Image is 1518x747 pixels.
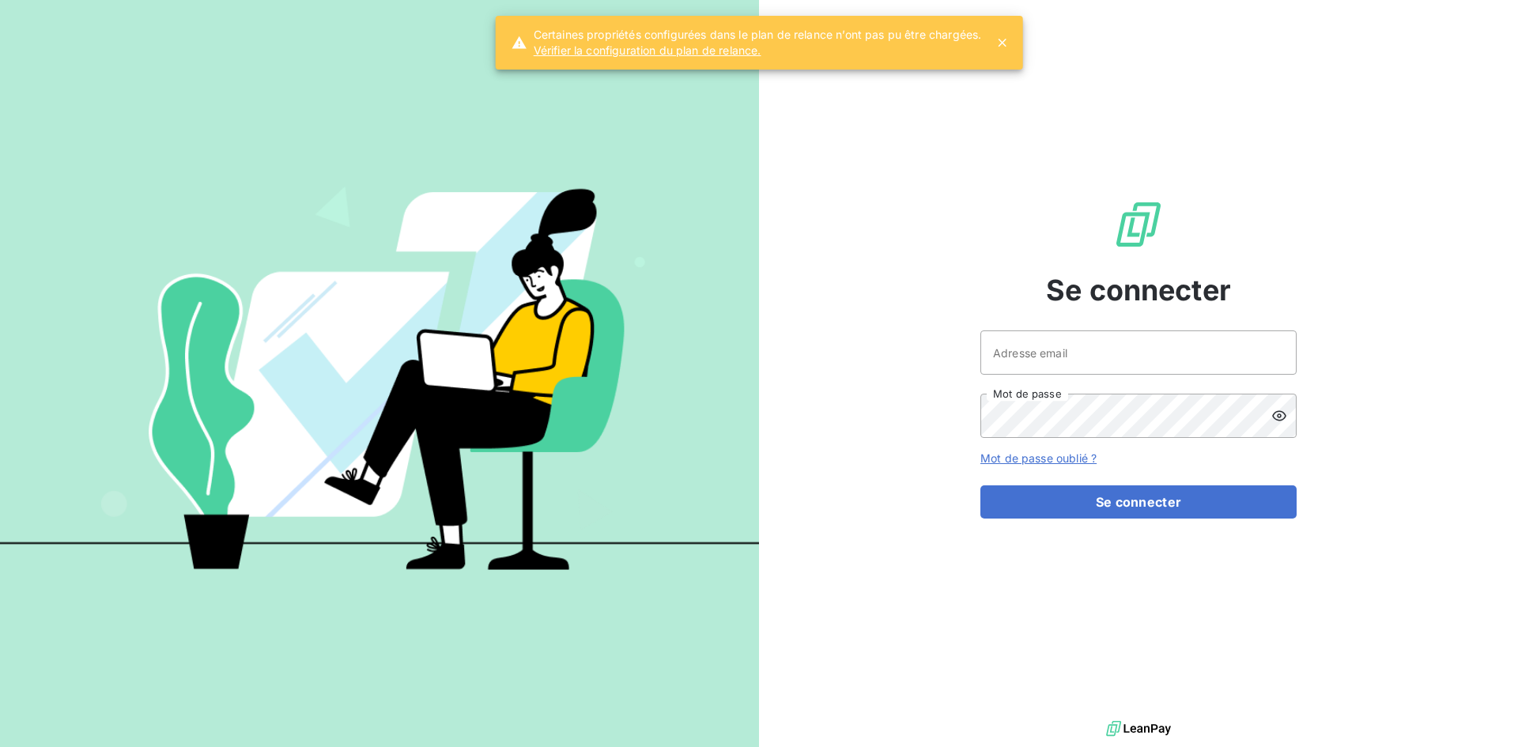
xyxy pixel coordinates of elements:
img: logo [1106,717,1171,741]
iframe: Intercom live chat [1464,693,1502,731]
span: Certaines propriétés configurées dans le plan de relance n’ont pas pu être chargées. [534,27,982,43]
img: Logo LeanPay [1113,199,1164,250]
input: placeholder [980,330,1297,375]
span: Se connecter [1046,269,1231,311]
a: Vérifier la configuration du plan de relance. [534,43,982,58]
a: Mot de passe oublié ? [980,451,1097,465]
button: Se connecter [980,485,1297,519]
